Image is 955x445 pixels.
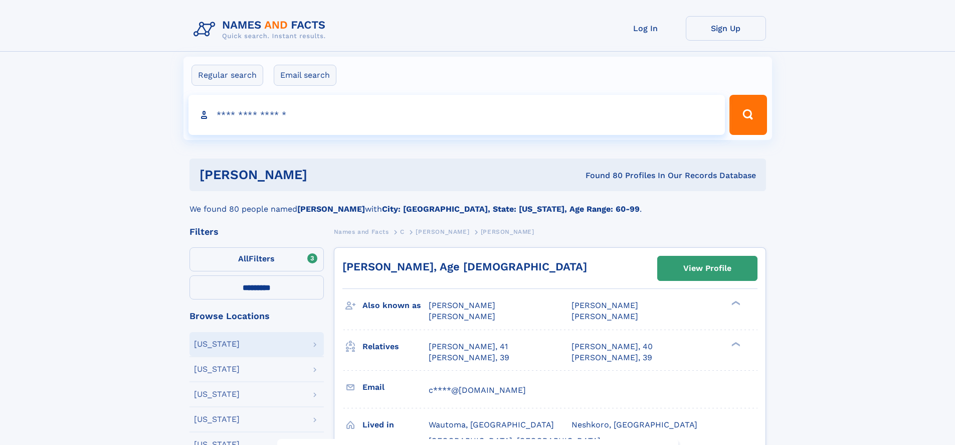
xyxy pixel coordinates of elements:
[189,227,324,236] div: Filters
[238,254,249,263] span: All
[429,341,508,352] a: [PERSON_NAME], 41
[446,170,756,181] div: Found 80 Profiles In Our Records Database
[362,338,429,355] h3: Relatives
[571,352,652,363] a: [PERSON_NAME], 39
[571,312,638,321] span: [PERSON_NAME]
[729,300,741,307] div: ❯
[429,312,495,321] span: [PERSON_NAME]
[274,65,336,86] label: Email search
[416,225,469,238] a: [PERSON_NAME]
[334,225,389,238] a: Names and Facts
[362,416,429,433] h3: Lived in
[194,415,240,423] div: [US_STATE]
[192,65,263,86] label: Regular search
[382,204,640,214] b: City: [GEOGRAPHIC_DATA], State: [US_STATE], Age Range: 60-99
[606,16,686,41] a: Log In
[416,228,469,235] span: [PERSON_NAME]
[429,352,509,363] a: [PERSON_NAME], 39
[658,256,757,280] a: View Profile
[571,301,638,310] span: [PERSON_NAME]
[571,341,653,352] a: [PERSON_NAME], 40
[342,260,587,273] a: [PERSON_NAME], Age [DEMOGRAPHIC_DATA]
[194,365,240,373] div: [US_STATE]
[571,420,697,429] span: Neshkoro, [GEOGRAPHIC_DATA]
[189,16,334,43] img: Logo Names and Facts
[200,169,447,181] h1: [PERSON_NAME]
[362,297,429,314] h3: Also known as
[189,312,324,321] div: Browse Locations
[481,228,534,235] span: [PERSON_NAME]
[194,340,240,348] div: [US_STATE]
[686,16,766,41] a: Sign Up
[729,95,767,135] button: Search Button
[189,247,324,271] label: Filters
[683,257,731,280] div: View Profile
[429,420,554,429] span: Wautoma, [GEOGRAPHIC_DATA]
[429,301,495,310] span: [PERSON_NAME]
[400,225,405,238] a: C
[729,341,741,347] div: ❯
[188,95,725,135] input: search input
[362,379,429,396] h3: Email
[194,390,240,398] div: [US_STATE]
[189,191,766,215] div: We found 80 people named with .
[400,228,405,235] span: C
[297,204,365,214] b: [PERSON_NAME]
